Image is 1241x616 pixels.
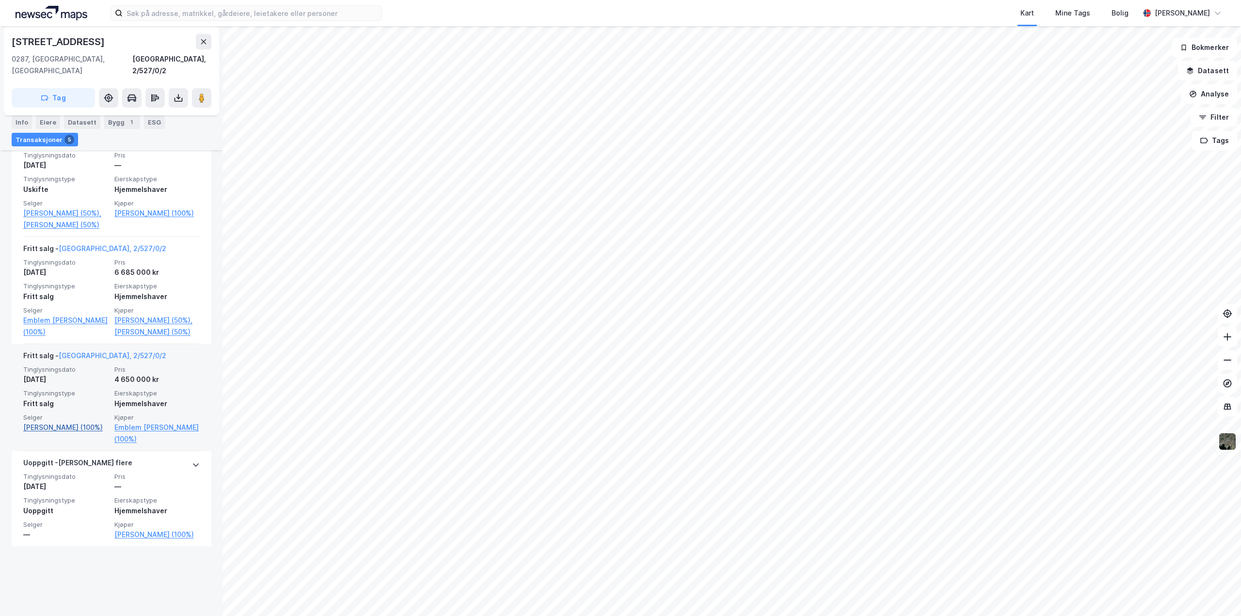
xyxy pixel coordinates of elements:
span: Pris [114,151,200,159]
div: Eiere [36,115,60,129]
div: Bygg [104,115,140,129]
div: [GEOGRAPHIC_DATA], 2/527/0/2 [132,53,211,77]
span: Pris [114,365,200,374]
img: logo.a4113a55bc3d86da70a041830d287a7e.svg [16,6,87,20]
img: 9k= [1218,432,1237,451]
div: [DATE] [23,374,109,385]
div: Mine Tags [1055,7,1090,19]
span: Selger [23,521,109,529]
button: Tag [12,88,95,108]
a: [PERSON_NAME] (50%), [23,207,109,219]
a: [GEOGRAPHIC_DATA], 2/527/0/2 [59,351,166,360]
div: [DATE] [23,481,109,492]
span: Tinglysningstype [23,282,109,290]
span: Tinglysningsdato [23,473,109,481]
div: Kart [1020,7,1034,19]
span: Tinglysningsdato [23,151,109,159]
span: Tinglysningstype [23,389,109,397]
div: Hjemmelshaver [114,184,200,195]
span: Tinglysningstype [23,175,109,183]
button: Datasett [1178,61,1237,80]
div: [STREET_ADDRESS] [12,34,107,49]
div: Bolig [1112,7,1129,19]
span: Eierskapstype [114,496,200,505]
input: Søk på adresse, matrikkel, gårdeiere, leietakere eller personer [123,6,382,20]
a: Emblem [PERSON_NAME] (100%) [114,422,200,445]
div: [DATE] [23,159,109,171]
a: Emblem [PERSON_NAME] (100%) [23,315,109,338]
a: [PERSON_NAME] (50%) [23,219,109,231]
div: Fritt salg [23,291,109,302]
a: [GEOGRAPHIC_DATA], 2/527/0/2 [59,244,166,253]
button: Bokmerker [1172,38,1237,57]
span: Selger [23,306,109,315]
div: Hjemmelshaver [114,505,200,517]
button: Filter [1191,108,1237,127]
span: Pris [114,473,200,481]
div: 1 [127,117,136,127]
a: [PERSON_NAME] (100%) [23,422,109,433]
span: Tinglysningsdato [23,365,109,374]
span: Kjøper [114,306,200,315]
span: Kjøper [114,413,200,422]
span: Tinglysningstype [23,496,109,505]
span: Eierskapstype [114,389,200,397]
div: Uoppgitt - [PERSON_NAME] flere [23,457,132,473]
div: Transaksjoner [12,133,78,146]
span: Kjøper [114,199,200,207]
div: ESG [144,115,165,129]
div: Hjemmelshaver [114,291,200,302]
span: Eierskapstype [114,175,200,183]
div: — [114,481,200,492]
div: Info [12,115,32,129]
div: 5 [64,135,74,144]
div: 6 685 000 kr [114,267,200,278]
a: [PERSON_NAME] (100%) [114,529,200,540]
div: Fritt salg - [23,350,166,365]
div: Fritt salg [23,398,109,410]
div: [DATE] [23,267,109,278]
button: Tags [1192,131,1237,150]
a: [PERSON_NAME] (50%), [114,315,200,326]
span: Eierskapstype [114,282,200,290]
span: Selger [23,199,109,207]
div: Fritt salg - [23,243,166,258]
div: Uoppgitt [23,505,109,517]
div: — [23,529,109,540]
button: Analyse [1181,84,1237,104]
div: 0287, [GEOGRAPHIC_DATA], [GEOGRAPHIC_DATA] [12,53,132,77]
span: Kjøper [114,521,200,529]
span: Selger [23,413,109,422]
div: Datasett [64,115,100,129]
div: — [114,159,200,171]
iframe: Chat Widget [1193,569,1241,616]
a: [PERSON_NAME] (50%) [114,326,200,338]
div: [PERSON_NAME] [1155,7,1210,19]
span: Pris [114,258,200,267]
div: Hjemmelshaver [114,398,200,410]
div: Uskifte [23,184,109,195]
span: Tinglysningsdato [23,258,109,267]
a: [PERSON_NAME] (100%) [114,207,200,219]
div: 4 650 000 kr [114,374,200,385]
